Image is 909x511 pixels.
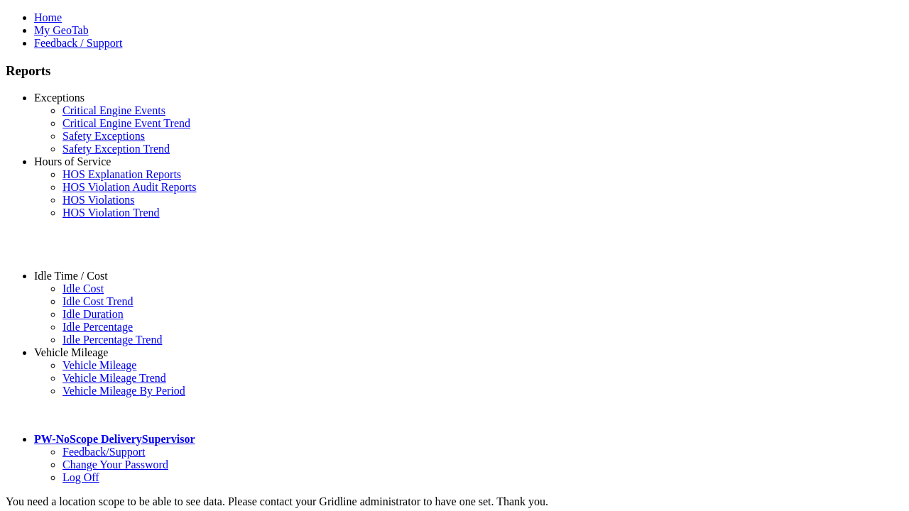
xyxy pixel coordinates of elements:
a: Vehicle Mileage Trend [62,372,166,384]
a: Idle Duration [62,308,124,320]
div: You need a location scope to be able to see data. Please contact your Gridline administrator to h... [6,495,903,508]
a: Safety Exception Trend [62,143,170,155]
a: Critical Engine Events [62,104,165,116]
a: Idle Cost [62,282,104,295]
a: Vehicle Mileage [34,346,108,358]
a: Vehicle Mileage [62,359,136,371]
a: Idle Percentage Trend [62,334,162,346]
a: HOS Violation Audit Reports [62,181,197,193]
a: Idle Cost Trend [62,295,134,307]
a: Vehicle Mileage By Period [62,385,185,397]
a: HOS Violations [62,194,134,206]
a: Home [34,11,62,23]
a: My GeoTab [34,24,89,36]
a: Exceptions [34,92,85,104]
a: Hours of Service [34,155,111,167]
a: Feedback / Support [34,37,122,49]
h3: Reports [6,63,903,79]
a: PW-NoScope DeliverySupervisor [34,433,195,445]
a: HOS Explanation Reports [62,168,181,180]
a: Feedback/Support [62,446,145,458]
a: Change Your Password [62,458,168,471]
a: Idle Time / Cost [34,270,108,282]
a: Idle Percentage [62,321,133,333]
a: Log Off [62,471,99,483]
a: Safety Exceptions [62,130,145,142]
a: Critical Engine Event Trend [62,117,190,129]
a: HOS Violation Trend [62,207,160,219]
